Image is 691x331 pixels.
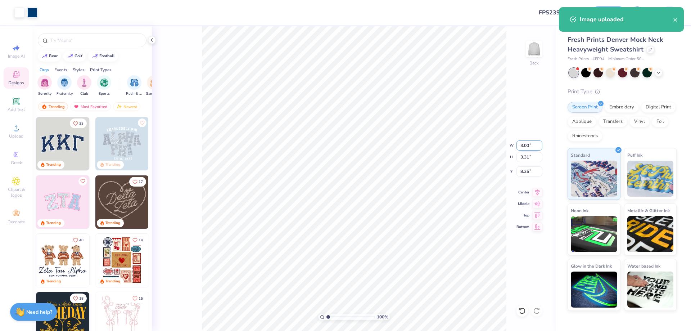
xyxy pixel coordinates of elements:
[571,262,612,270] span: Glow in the Dark Ink
[571,216,617,252] img: Neon Ink
[92,54,98,58] img: trend_line.gif
[627,272,674,308] img: Water based Ink
[527,42,541,56] img: Back
[568,102,602,113] div: Screen Print
[95,117,149,170] img: 5a4b4175-9e88-49c8-8a23-26d96782ddc6
[571,161,617,197] img: Standard
[139,297,143,300] span: 15
[652,116,669,127] div: Foil
[78,177,87,185] button: Like
[11,160,22,166] span: Greek
[41,79,49,87] img: Sorority Image
[70,294,87,303] button: Like
[38,102,68,111] div: Trending
[70,118,87,128] button: Like
[113,102,140,111] div: Newest
[8,80,24,86] span: Designs
[67,54,73,58] img: trend_line.gif
[126,91,143,97] span: Rush & Bid
[129,235,146,245] button: Like
[146,75,162,97] div: filter for Game Day
[89,234,142,287] img: d12c9beb-9502-45c7-ae94-40b97fdd6040
[60,79,68,87] img: Fraternity Image
[89,175,142,229] img: 5ee11766-d822-42f5-ad4e-763472bf8dcf
[38,51,61,62] button: bear
[4,187,29,198] span: Clipart & logos
[146,75,162,97] button: filter button
[100,79,108,87] img: Sports Image
[529,60,539,66] div: Back
[377,314,388,320] span: 100 %
[50,37,142,44] input: Try "Alpha"
[130,79,139,87] img: Rush & Bid Image
[627,262,660,270] span: Water based Ink
[46,220,61,226] div: Trending
[97,75,111,97] button: filter button
[571,207,588,214] span: Neon Ink
[40,67,49,73] div: Orgs
[568,131,602,142] div: Rhinestones
[70,235,87,245] button: Like
[139,238,143,242] span: 14
[88,51,118,62] button: football
[105,279,120,284] div: Trending
[138,118,146,127] button: Like
[73,104,79,109] img: most_fav.gif
[37,75,52,97] div: filter for Sorority
[568,116,596,127] div: Applique
[36,117,89,170] img: 3b9aba4f-e317-4aa7-a679-c95a879539bd
[105,162,120,167] div: Trending
[592,56,605,62] span: # FP94
[57,91,73,97] span: Fraternity
[9,133,23,139] span: Upload
[36,234,89,287] img: a3be6b59-b000-4a72-aad0-0c575b892a6b
[150,79,158,87] img: Game Day Image
[129,177,146,187] button: Like
[641,102,676,113] div: Digital Print
[533,5,586,20] input: Untitled Design
[8,53,25,59] span: Image AI
[516,201,529,206] span: Middle
[629,116,650,127] div: Vinyl
[8,219,25,225] span: Decorate
[580,15,673,24] div: Image uploaded
[90,67,112,73] div: Print Types
[73,67,85,73] div: Styles
[99,54,115,58] div: football
[46,279,61,284] div: Trending
[148,175,202,229] img: ead2b24a-117b-4488-9b34-c08fd5176a7b
[70,102,111,111] div: Most Favorited
[42,54,48,58] img: trend_line.gif
[95,175,149,229] img: 12710c6a-dcc0-49ce-8688-7fe8d5f96fe2
[673,15,678,24] button: close
[38,91,51,97] span: Sorority
[571,272,617,308] img: Glow in the Dark Ink
[79,122,83,125] span: 33
[146,91,162,97] span: Game Day
[95,234,149,287] img: 6de2c09e-6ade-4b04-8ea6-6dac27e4729e
[77,75,91,97] button: filter button
[99,91,110,97] span: Sports
[516,190,529,195] span: Center
[77,75,91,97] div: filter for Club
[516,224,529,229] span: Bottom
[79,238,83,242] span: 40
[97,75,111,97] div: filter for Sports
[79,297,83,300] span: 18
[41,104,47,109] img: trending.gif
[568,88,677,96] div: Print Type
[26,309,52,316] strong: Need help?
[599,116,627,127] div: Transfers
[54,67,67,73] div: Events
[126,75,143,97] button: filter button
[57,75,73,97] button: filter button
[80,91,88,97] span: Club
[126,75,143,97] div: filter for Rush & Bid
[568,56,589,62] span: Fresh Prints
[139,180,143,184] span: 17
[605,102,639,113] div: Embroidery
[63,51,86,62] button: golf
[116,104,122,109] img: Newest.gif
[571,151,590,159] span: Standard
[627,161,674,197] img: Puff Ink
